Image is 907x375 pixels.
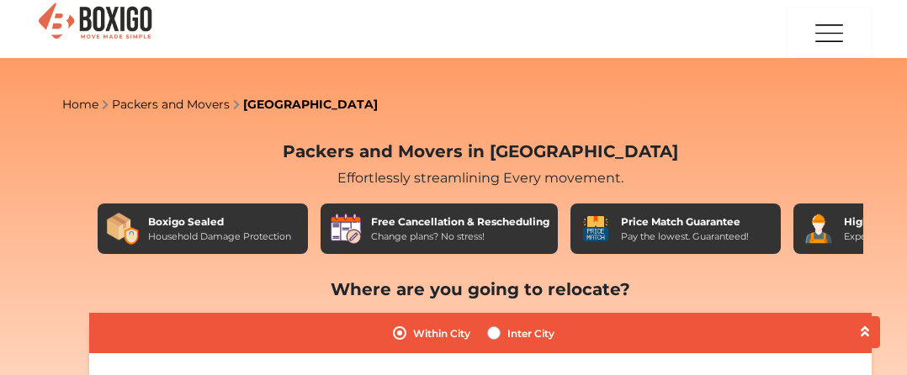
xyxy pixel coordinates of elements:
[36,1,154,42] img: Boxigo
[148,214,291,230] div: Boxigo Sealed
[850,316,880,348] button: scroll up
[621,230,749,244] div: Pay the lowest. Guaranteed!
[89,168,872,188] div: Effortlessly streamlining Every movement.
[148,230,291,244] div: Household Damage Protection
[112,97,230,112] a: Packers and Movers
[106,212,140,246] img: Boxigo Sealed
[579,212,613,246] img: Price Match Guarantee
[89,279,872,299] h2: Where are you going to relocate?
[371,230,549,244] div: Change plans? No stress!
[243,97,378,112] a: [GEOGRAPHIC_DATA]
[621,214,749,230] div: Price Match Guarantee
[62,97,98,112] a: Home
[89,141,872,161] h2: Packers and Movers in [GEOGRAPHIC_DATA]
[507,323,554,343] label: Inter City
[329,212,363,246] img: Free Cancellation & Rescheduling
[413,323,470,343] label: Within City
[812,9,846,57] img: menu
[371,214,549,230] div: Free Cancellation & Rescheduling
[802,212,835,246] img: Highly Trained Professionals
